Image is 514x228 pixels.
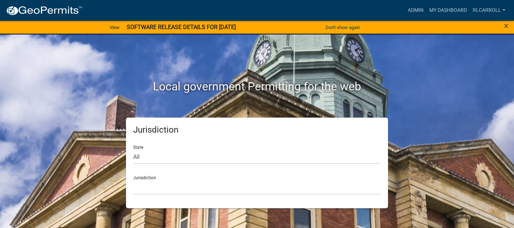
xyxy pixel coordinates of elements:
span: × [504,21,509,31]
strong: SOFTWARE RELEASE DETAILS FOR [DATE] [127,24,236,30]
a: My Dashboard [426,4,470,17]
h5: Jurisdiction [133,125,381,135]
button: Don't show again [323,22,363,33]
a: Admin [405,4,426,17]
h2: Local government Permitting for the web [58,80,456,93]
button: Close [504,22,509,30]
a: View [107,22,122,33]
a: RLcarroll [470,4,508,17]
